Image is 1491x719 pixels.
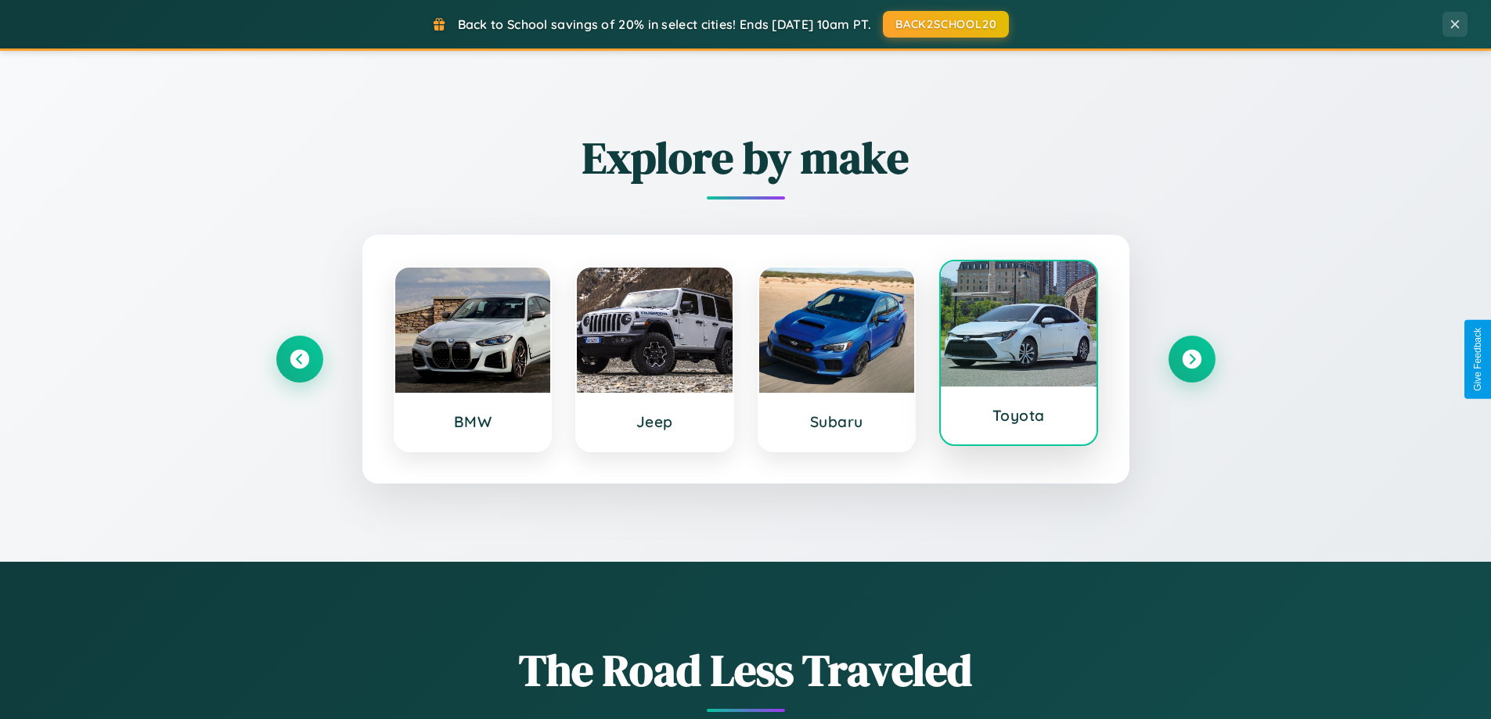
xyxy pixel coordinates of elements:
h2: Explore by make [276,128,1215,188]
h1: The Road Less Traveled [276,640,1215,700]
span: Back to School savings of 20% in select cities! Ends [DATE] 10am PT. [458,16,871,32]
h3: Toyota [956,406,1081,425]
h3: BMW [411,412,535,431]
h3: Subaru [775,412,899,431]
h3: Jeep [592,412,717,431]
button: BACK2SCHOOL20 [883,11,1009,38]
div: Give Feedback [1472,328,1483,391]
